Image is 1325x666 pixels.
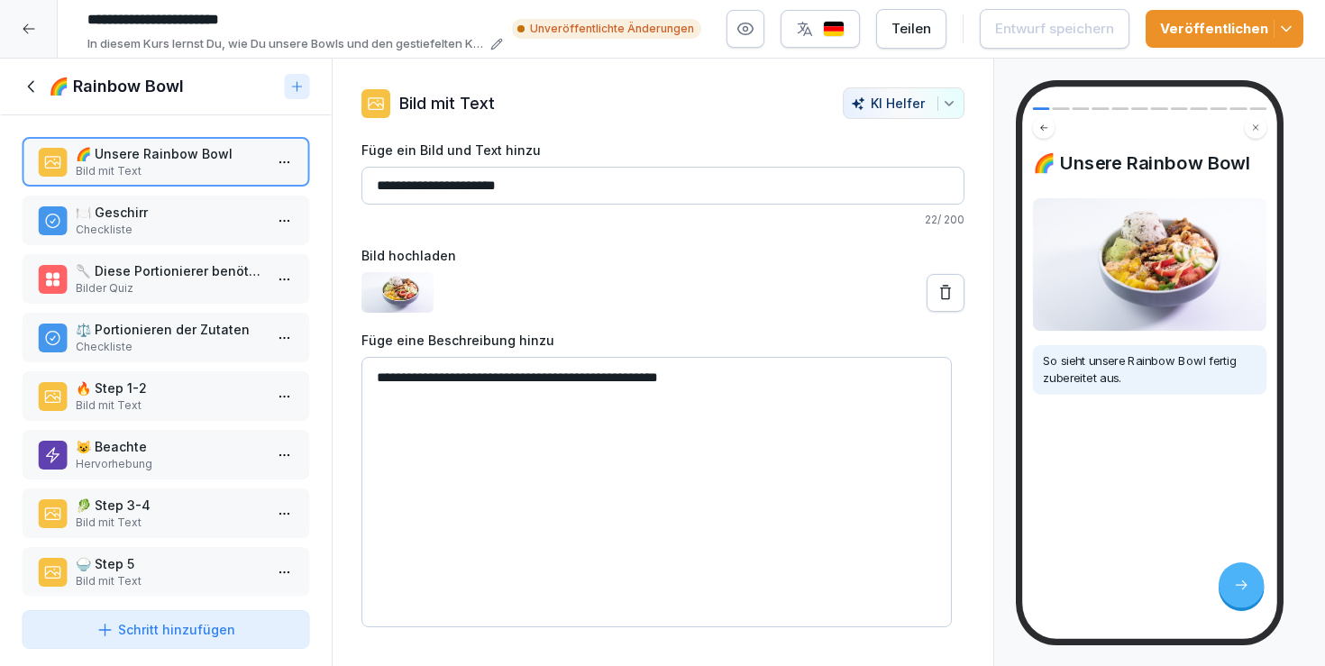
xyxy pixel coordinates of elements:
div: 🥄 Diese Portionierer benötigst Du:Bilder Quiz [22,254,310,304]
p: 🍚 Step 5 [76,554,263,573]
div: 🍽️ GeschirrCheckliste [22,196,310,245]
img: d9d8su8ms2guiwyyuxv29qay.png [361,272,434,313]
p: Bilder Quiz [76,280,263,297]
p: ⚖️ Portionieren der Zutaten [76,320,263,339]
div: 🔥 Step 1-2Bild mit Text [22,371,310,421]
p: Checkliste [76,339,263,355]
label: Füge eine Beschreibung hinzu [361,331,964,350]
button: KI Helfer [843,87,964,119]
button: Schritt hinzufügen [22,610,310,649]
div: ⚖️ Portionieren der ZutatenCheckliste [22,313,310,362]
p: Bild mit Text [76,515,263,531]
div: 😺 BeachteHervorhebung [22,430,310,479]
p: Bild mit Text [76,397,263,414]
p: 🍽️ Geschirr [76,203,263,222]
p: 22 / 200 [361,212,964,228]
p: 🌈 Unsere Rainbow Bowl [76,144,263,163]
p: 😺 Beachte [76,437,263,456]
p: Checkliste [76,222,263,238]
label: Füge ein Bild und Text hinzu [361,141,964,160]
p: 🥬 Step 3-4 [76,496,263,515]
button: Veröffentlichen [1146,10,1303,48]
p: Bild mit Text [399,91,495,115]
img: Bild und Text Vorschau [1032,198,1266,331]
img: de.svg [823,21,845,38]
p: In diesem Kurs lernst Du, wie Du unsere Bowls und den gestiefelten Kater zubereitest. [87,35,485,53]
p: Bild mit Text [76,163,263,179]
p: 🔥 Step 1-2 [76,379,263,397]
h4: 🌈 Unsere Rainbow Bowl [1032,151,1266,173]
div: Veröffentlichen [1160,19,1289,39]
div: 🌈 Unsere Rainbow BowlBild mit Text [22,137,310,187]
div: Teilen [891,19,931,39]
h1: 🌈 Rainbow Bowl [49,76,184,97]
p: Unveröffentlichte Änderungen [530,21,694,37]
p: So sieht unsere Rainbow Bowl fertig zubereitet aus. [1043,352,1256,386]
div: Schritt hinzufügen [96,620,235,639]
p: Bild mit Text [76,573,263,589]
div: 🍚 Step 5Bild mit Text [22,547,310,597]
button: Teilen [876,9,946,49]
p: Hervorhebung [76,456,263,472]
div: Entwurf speichern [995,19,1114,39]
button: Entwurf speichern [980,9,1129,49]
div: 🥬 Step 3-4Bild mit Text [22,488,310,538]
div: KI Helfer [851,96,956,111]
label: Bild hochladen [361,246,964,265]
p: 🥄 Diese Portionierer benötigst Du: [76,261,263,280]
